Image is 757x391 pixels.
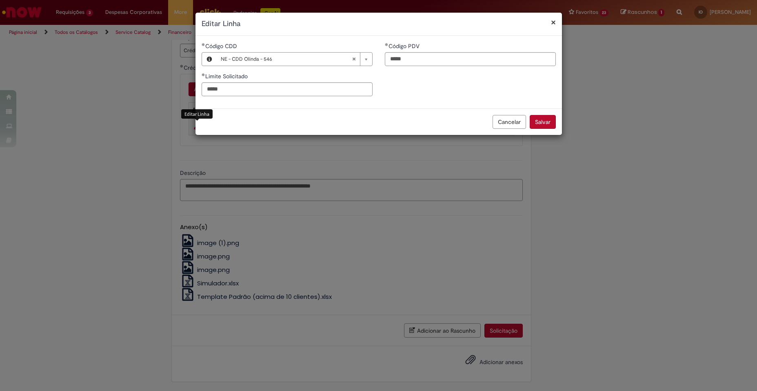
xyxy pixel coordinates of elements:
[205,42,239,50] span: Código CDD, NE - CDD Olinda - 546
[493,115,526,129] button: Cancelar
[348,53,360,66] abbr: Limpar campo Código CDD
[202,82,373,96] input: Limite Solicitado
[221,53,352,66] span: NE - CDD Olinda - 546
[181,109,213,119] div: Editar Linha
[388,42,421,50] span: Código PDV
[385,52,556,66] input: Código PDV
[202,53,217,66] button: Código CDD, Visualizar este registro NE - CDD Olinda - 546
[530,115,556,129] button: Salvar
[202,43,205,46] span: Obrigatório Preenchido
[551,18,556,27] button: Fechar modal
[202,73,205,76] span: Obrigatório Preenchido
[205,73,249,80] span: Limite Solicitado
[202,19,556,29] h2: Editar Linha
[217,53,372,66] a: NE - CDD Olinda - 546Limpar campo Código CDD
[385,43,388,46] span: Obrigatório Preenchido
